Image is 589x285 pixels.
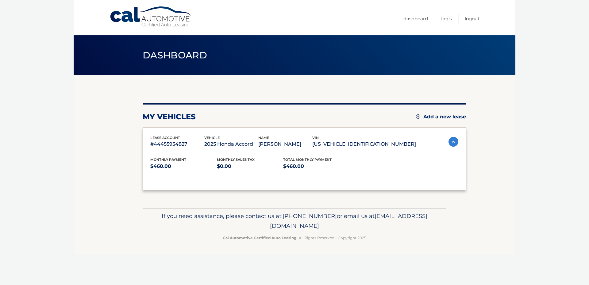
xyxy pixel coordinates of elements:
[312,140,416,148] p: [US_VEHICLE_IDENTIFICATION_NUMBER]
[147,235,442,241] p: - All Rights Reserved - Copyright 2025
[258,136,269,140] span: name
[416,114,466,120] a: Add a new lease
[143,49,207,61] span: Dashboard
[217,162,283,171] p: $0.00
[143,112,196,121] h2: my vehicles
[270,212,427,229] span: [EMAIL_ADDRESS][DOMAIN_NAME]
[448,137,458,147] img: accordion-active.svg
[223,236,296,240] strong: Cal Automotive Certified Auto Leasing
[283,162,350,171] p: $460.00
[150,140,204,148] p: #44455954827
[204,140,258,148] p: 2025 Honda Accord
[465,14,479,24] a: Logout
[204,136,220,140] span: vehicle
[441,14,452,24] a: FAQ's
[147,211,442,231] p: If you need assistance, please contact us at: or email us at
[283,157,332,162] span: Total Monthly Payment
[150,162,217,171] p: $460.00
[403,14,428,24] a: Dashboard
[150,136,180,140] span: lease account
[217,157,255,162] span: Monthly sales Tax
[110,6,192,28] a: Cal Automotive
[312,136,319,140] span: vin
[258,140,312,148] p: [PERSON_NAME]
[416,114,420,119] img: add.svg
[283,212,337,220] span: [PHONE_NUMBER]
[150,157,186,162] span: Monthly Payment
